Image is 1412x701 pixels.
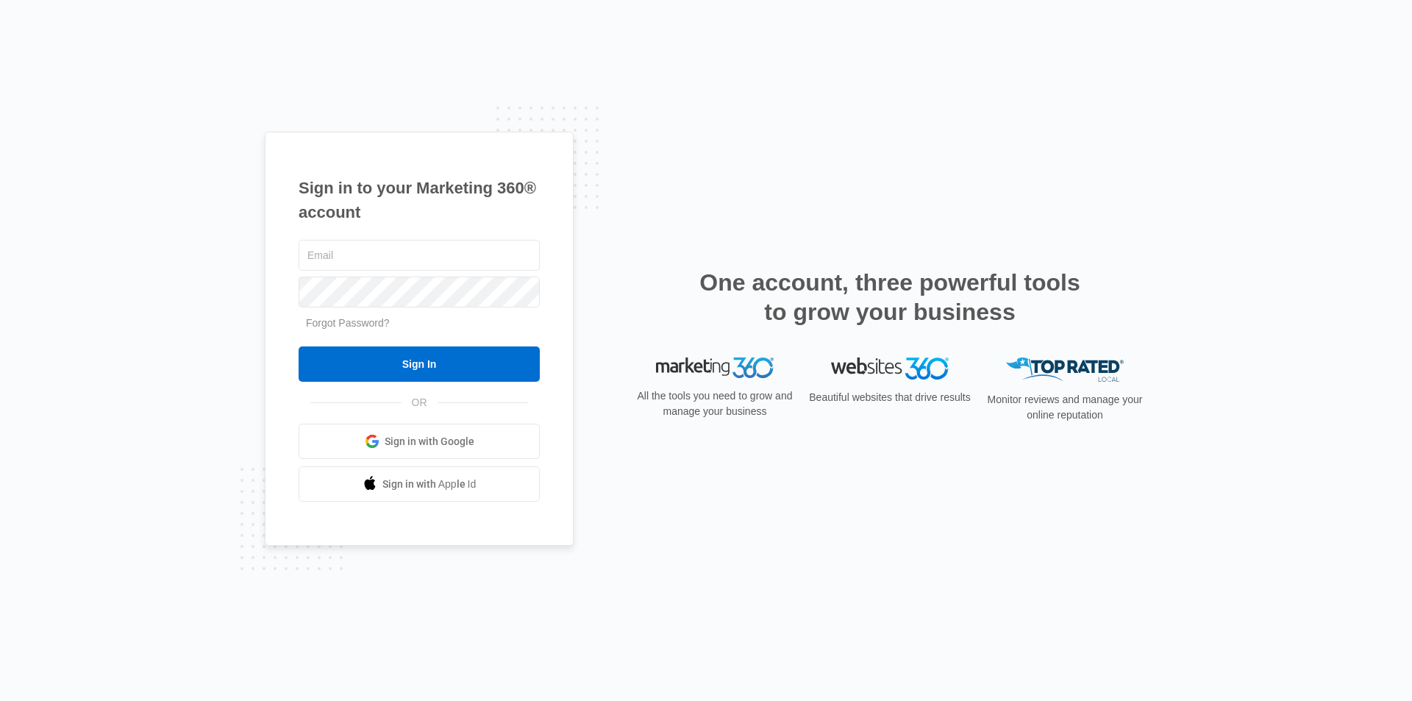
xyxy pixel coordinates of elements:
[807,390,972,405] p: Beautiful websites that drive results
[299,466,540,502] a: Sign in with Apple Id
[299,424,540,459] a: Sign in with Google
[306,317,390,329] a: Forgot Password?
[1006,357,1124,382] img: Top Rated Local
[402,395,438,410] span: OR
[385,434,474,449] span: Sign in with Google
[695,268,1085,327] h2: One account, three powerful tools to grow your business
[656,357,774,378] img: Marketing 360
[299,176,540,224] h1: Sign in to your Marketing 360® account
[632,388,797,419] p: All the tools you need to grow and manage your business
[299,346,540,382] input: Sign In
[831,357,949,379] img: Websites 360
[299,240,540,271] input: Email
[382,477,477,492] span: Sign in with Apple Id
[983,392,1147,423] p: Monitor reviews and manage your online reputation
